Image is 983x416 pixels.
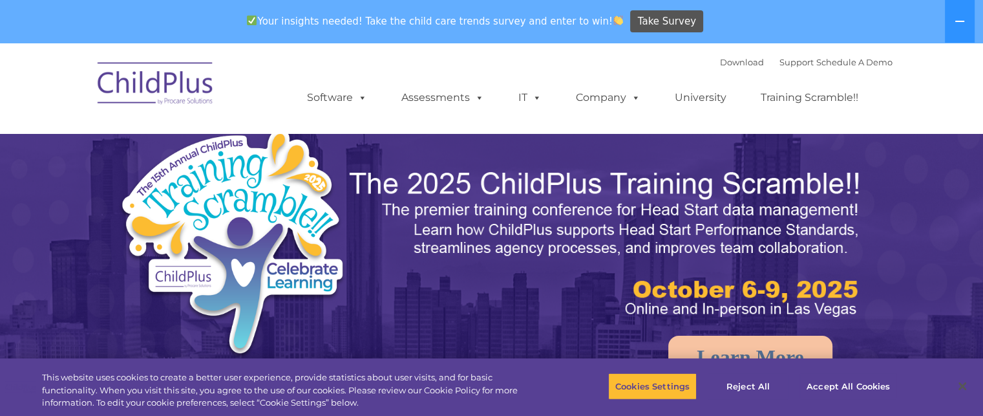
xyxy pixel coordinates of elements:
[180,85,219,95] span: Last name
[668,336,832,379] a: Learn More
[720,57,764,67] a: Download
[242,8,629,34] span: Your insights needed! Take the child care trends survey and enter to win!
[720,57,893,67] font: |
[613,16,623,25] img: 👏
[638,10,696,33] span: Take Survey
[42,371,541,410] div: This website uses cookies to create a better user experience, provide statistics about user visit...
[708,373,788,400] button: Reject All
[388,85,497,111] a: Assessments
[748,85,871,111] a: Training Scramble!!
[505,85,555,111] a: IT
[180,138,235,148] span: Phone number
[294,85,380,111] a: Software
[247,16,257,25] img: ✅
[799,373,897,400] button: Accept All Cookies
[662,85,739,111] a: University
[608,373,697,400] button: Cookies Settings
[948,372,977,400] button: Close
[563,85,653,111] a: Company
[630,10,703,33] a: Take Survey
[816,57,893,67] a: Schedule A Demo
[779,57,814,67] a: Support
[91,53,220,118] img: ChildPlus by Procare Solutions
